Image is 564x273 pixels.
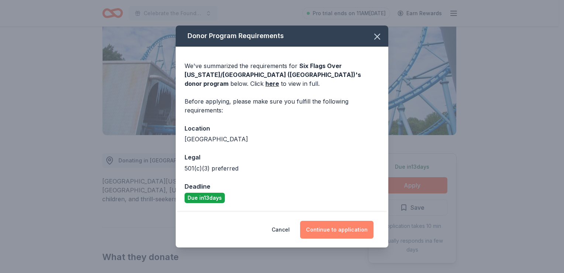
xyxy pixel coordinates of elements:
[185,182,379,191] div: Deadline
[185,193,225,203] div: Due in 13 days
[272,221,290,239] button: Cancel
[185,164,379,173] div: 501(c)(3) preferred
[185,152,379,162] div: Legal
[185,124,379,133] div: Location
[265,79,279,88] a: here
[185,62,361,87] span: Six Flags Over [US_STATE]/[GEOGRAPHIC_DATA] ([GEOGRAPHIC_DATA]) 's donor program
[176,26,388,47] div: Donor Program Requirements
[185,97,379,115] div: Before applying, please make sure you fulfill the following requirements:
[185,135,379,144] div: [GEOGRAPHIC_DATA]
[300,221,374,239] button: Continue to application
[185,61,379,88] div: We've summarized the requirements for below. Click to view in full.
